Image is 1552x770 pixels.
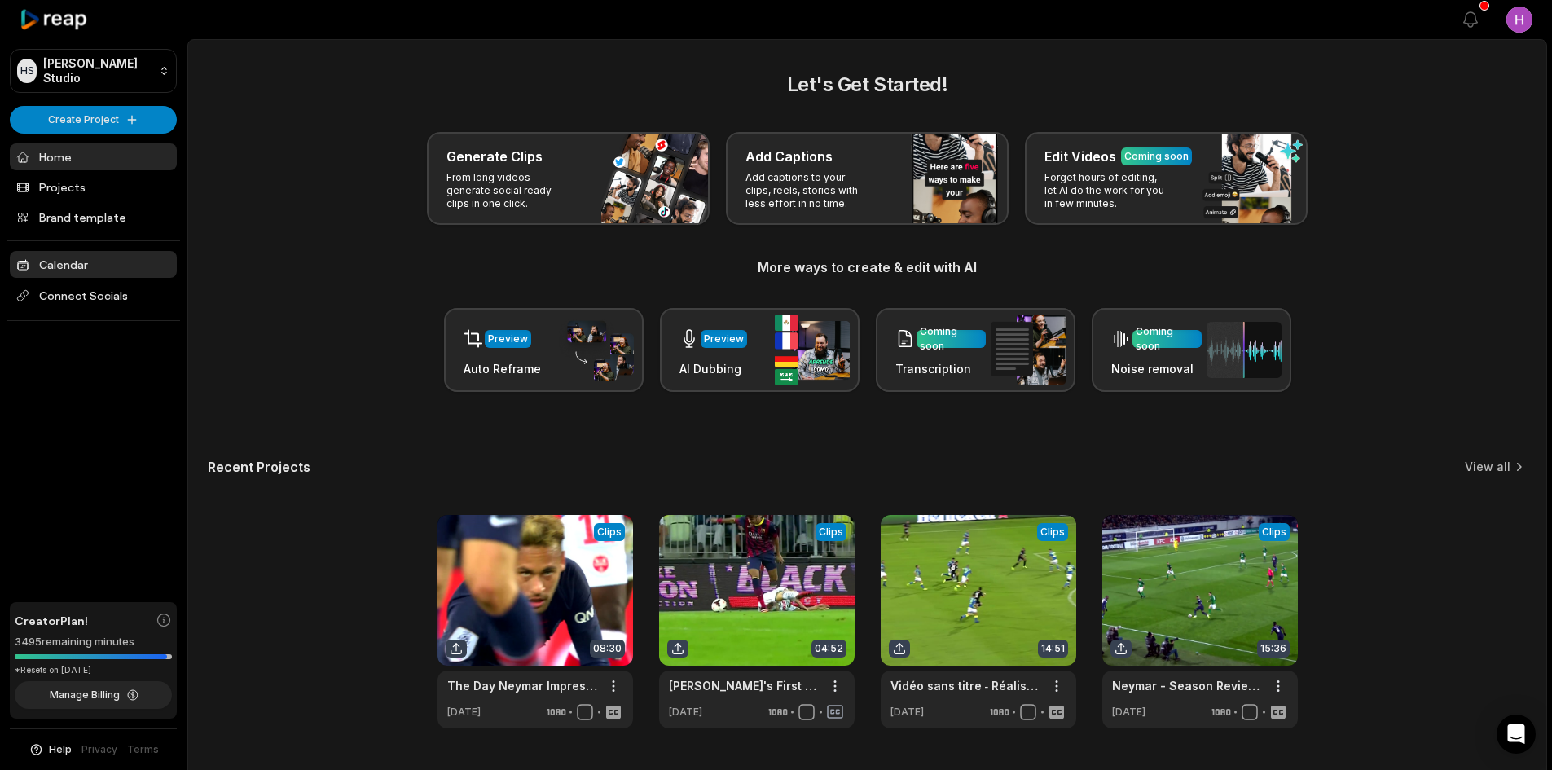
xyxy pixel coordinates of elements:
[10,174,177,200] a: Projects
[10,281,177,310] span: Connect Socials
[1112,677,1262,694] a: Neymar - Season Review ｜ 2018⧸19
[127,742,159,757] a: Terms
[464,360,541,377] h3: Auto Reframe
[43,56,152,86] p: [PERSON_NAME] Studio
[1207,322,1282,378] img: noise_removal.png
[10,204,177,231] a: Brand template
[1044,147,1116,166] h3: Edit Videos
[15,681,172,709] button: Manage Billing
[15,664,172,676] div: *Resets on [DATE]
[559,319,634,382] img: auto_reframe.png
[208,70,1527,99] h2: Let's Get Started!
[1465,459,1510,475] a: View all
[920,324,983,354] div: Coming soon
[1124,149,1189,164] div: Coming soon
[49,742,72,757] span: Help
[1136,324,1198,354] div: Coming soon
[208,459,310,475] h2: Recent Projects
[991,315,1066,385] img: transcription.png
[704,332,744,346] div: Preview
[10,251,177,278] a: Calendar
[81,742,117,757] a: Privacy
[890,677,1040,694] a: Vidéo sans titre ‐ Réalisée avec [PERSON_NAME]
[29,742,72,757] button: Help
[775,315,850,385] img: ai_dubbing.png
[1044,171,1171,210] p: Forget hours of editing, let AI do the work for you in few minutes.
[745,147,833,166] h3: Add Captions
[745,171,872,210] p: Add captions to your clips, reels, stories with less effort in no time.
[895,360,986,377] h3: Transcription
[10,106,177,134] button: Create Project
[679,360,747,377] h3: AI Dubbing
[1111,360,1202,377] h3: Noise removal
[488,332,528,346] div: Preview
[17,59,37,83] div: HS
[208,257,1527,277] h3: More ways to create & edit with AI
[15,634,172,650] div: 3495 remaining minutes
[446,171,573,210] p: From long videos generate social ready clips in one click.
[1497,715,1536,754] div: Open Intercom Messenger
[10,143,177,170] a: Home
[15,612,88,629] span: Creator Plan!
[669,677,819,694] a: [PERSON_NAME]'s First Game For Barcelona
[447,677,597,694] a: The Day Neymar Impressed [PERSON_NAME]
[446,147,543,166] h3: Generate Clips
